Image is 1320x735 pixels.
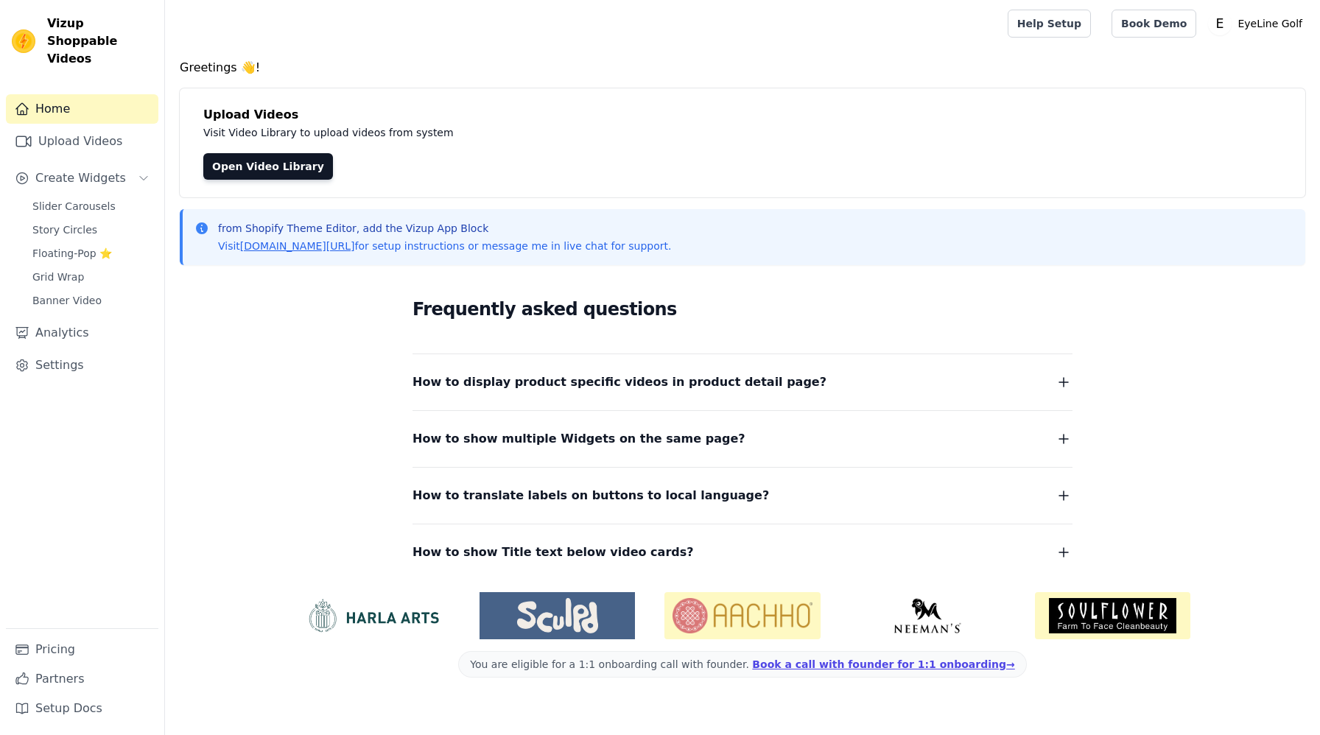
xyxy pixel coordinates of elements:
[24,196,158,217] a: Slider Carousels
[240,240,355,252] a: [DOMAIN_NAME][URL]
[24,290,158,311] a: Banner Video
[412,372,826,393] span: How to display product specific videos in product detail page?
[12,29,35,53] img: Vizup
[47,15,152,68] span: Vizup Shoppable Videos
[24,219,158,240] a: Story Circles
[1216,16,1224,31] text: E
[203,153,333,180] a: Open Video Library
[752,658,1014,670] a: Book a call with founder for 1:1 onboarding
[203,106,1282,124] h4: Upload Videos
[180,59,1305,77] h4: Greetings 👋!
[412,485,1072,506] button: How to translate labels on buttons to local language?
[412,372,1072,393] button: How to display product specific videos in product detail page?
[32,199,116,214] span: Slider Carousels
[412,429,1072,449] button: How to show multiple Widgets on the same page?
[1035,592,1190,639] img: Soulflower
[6,163,158,193] button: Create Widgets
[480,598,635,633] img: Sculpd US
[850,598,1005,633] img: Neeman's
[1232,10,1308,37] p: EyeLine Golf
[1112,10,1196,38] a: Book Demo
[218,239,671,253] p: Visit for setup instructions or message me in live chat for support.
[6,127,158,156] a: Upload Videos
[203,124,863,141] p: Visit Video Library to upload videos from system
[35,169,126,187] span: Create Widgets
[412,295,1072,324] h2: Frequently asked questions
[6,94,158,124] a: Home
[1008,10,1091,38] a: Help Setup
[1208,10,1308,37] button: E EyeLine Golf
[32,246,112,261] span: Floating-Pop ⭐
[6,635,158,664] a: Pricing
[6,351,158,380] a: Settings
[32,293,102,308] span: Banner Video
[32,270,84,284] span: Grid Wrap
[412,429,745,449] span: How to show multiple Widgets on the same page?
[6,694,158,723] a: Setup Docs
[412,485,769,506] span: How to translate labels on buttons to local language?
[32,222,97,237] span: Story Circles
[295,598,450,633] img: HarlaArts
[218,221,671,236] p: from Shopify Theme Editor, add the Vizup App Block
[24,243,158,264] a: Floating-Pop ⭐
[6,318,158,348] a: Analytics
[24,267,158,287] a: Grid Wrap
[664,592,820,639] img: Aachho
[412,542,694,563] span: How to show Title text below video cards?
[412,542,1072,563] button: How to show Title text below video cards?
[6,664,158,694] a: Partners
